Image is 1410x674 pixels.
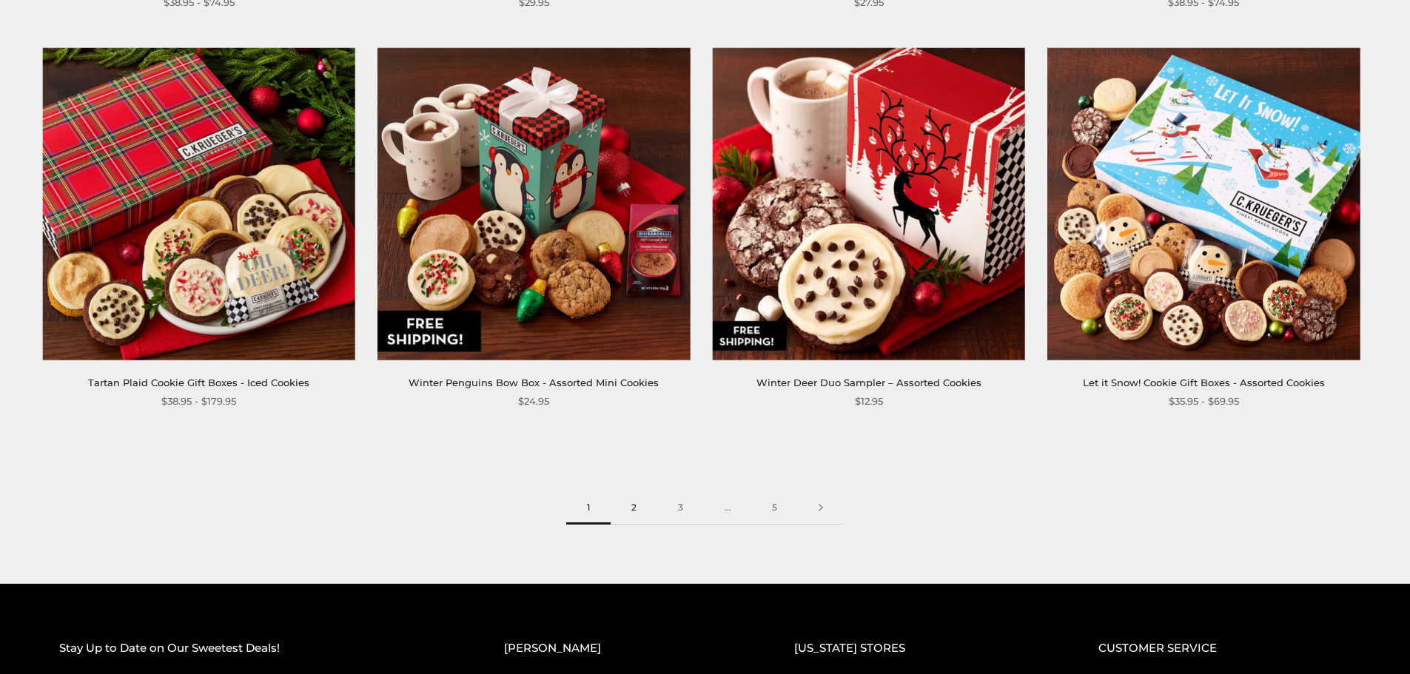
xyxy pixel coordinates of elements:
[409,377,659,388] a: Winter Penguins Bow Box - Assorted Mini Cookies
[504,639,735,658] h2: [PERSON_NAME]
[704,491,751,525] span: …
[713,47,1025,360] img: Winter Deer Duo Sampler – Assorted Cookies
[43,47,355,360] img: Tartan Plaid Cookie Gift Boxes - Iced Cookies
[566,491,611,525] span: 1
[1169,394,1239,409] span: $35.95 - $69.95
[657,491,704,525] a: 3
[59,639,445,658] h2: Stay Up to Date on Our Sweetest Deals!
[794,639,1039,658] h2: [US_STATE] STORES
[1083,377,1325,388] a: Let it Snow! Cookie Gift Boxes - Assorted Cookies
[161,394,236,409] span: $38.95 - $179.95
[377,47,690,360] img: Winter Penguins Bow Box - Assorted Mini Cookies
[751,491,798,525] a: 5
[611,491,657,525] a: 2
[1047,47,1360,360] img: Let it Snow! Cookie Gift Boxes - Assorted Cookies
[88,377,309,388] a: Tartan Plaid Cookie Gift Boxes - Iced Cookies
[1098,639,1351,658] h2: CUSTOMER SERVICE
[12,618,153,662] iframe: Sign Up via Text for Offers
[855,394,883,409] span: $12.95
[756,377,981,388] a: Winter Deer Duo Sampler – Assorted Cookies
[518,394,549,409] span: $24.95
[798,491,844,525] a: Next page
